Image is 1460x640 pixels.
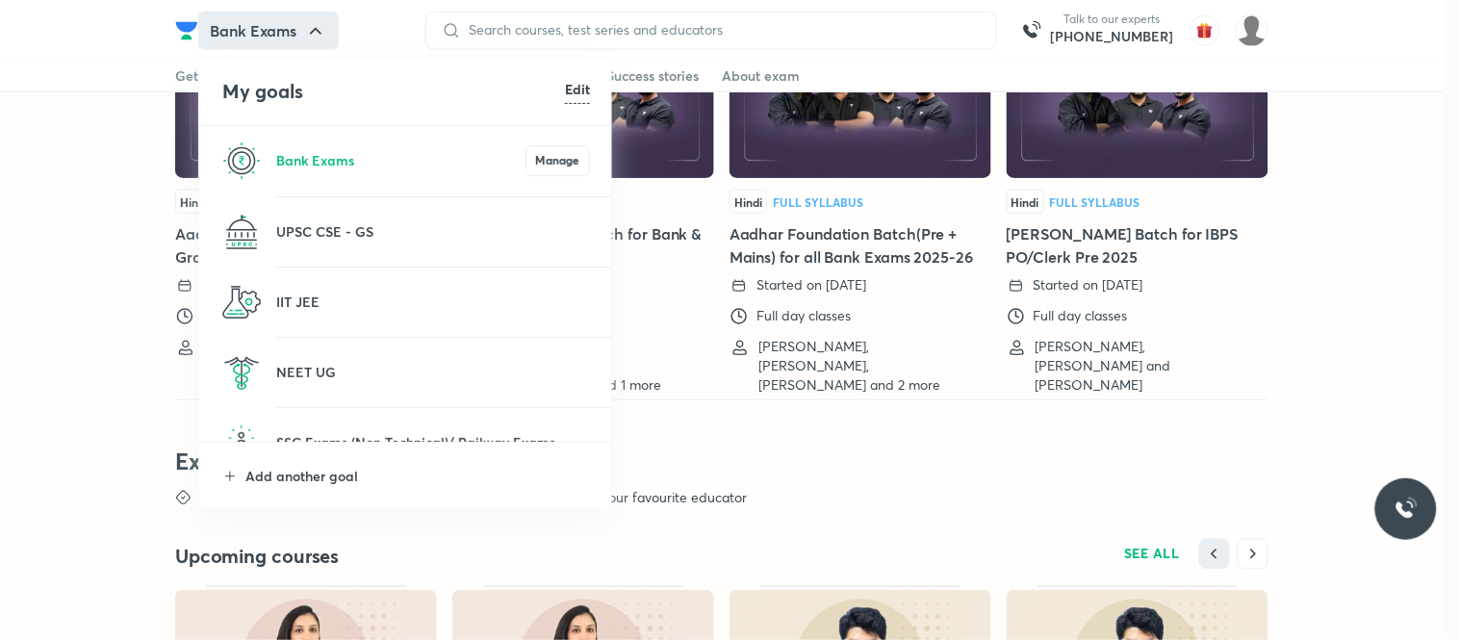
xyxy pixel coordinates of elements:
img: UPSC CSE - GS [222,213,261,251]
img: IIT JEE [222,283,261,321]
button: Manage [525,145,590,176]
img: SSC Exams (Non Technical)/ Railway Exams [222,423,261,462]
p: SSC Exams (Non Technical)/ Railway Exams [276,432,590,452]
p: Bank Exams [276,150,525,170]
img: Bank Exams [222,141,261,180]
p: IIT JEE [276,292,590,312]
h6: Edit [565,79,590,99]
img: NEET UG [222,353,261,392]
h4: My goals [222,77,565,106]
p: NEET UG [276,362,590,382]
p: Add another goal [245,466,590,486]
p: UPSC CSE - GS [276,221,590,242]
